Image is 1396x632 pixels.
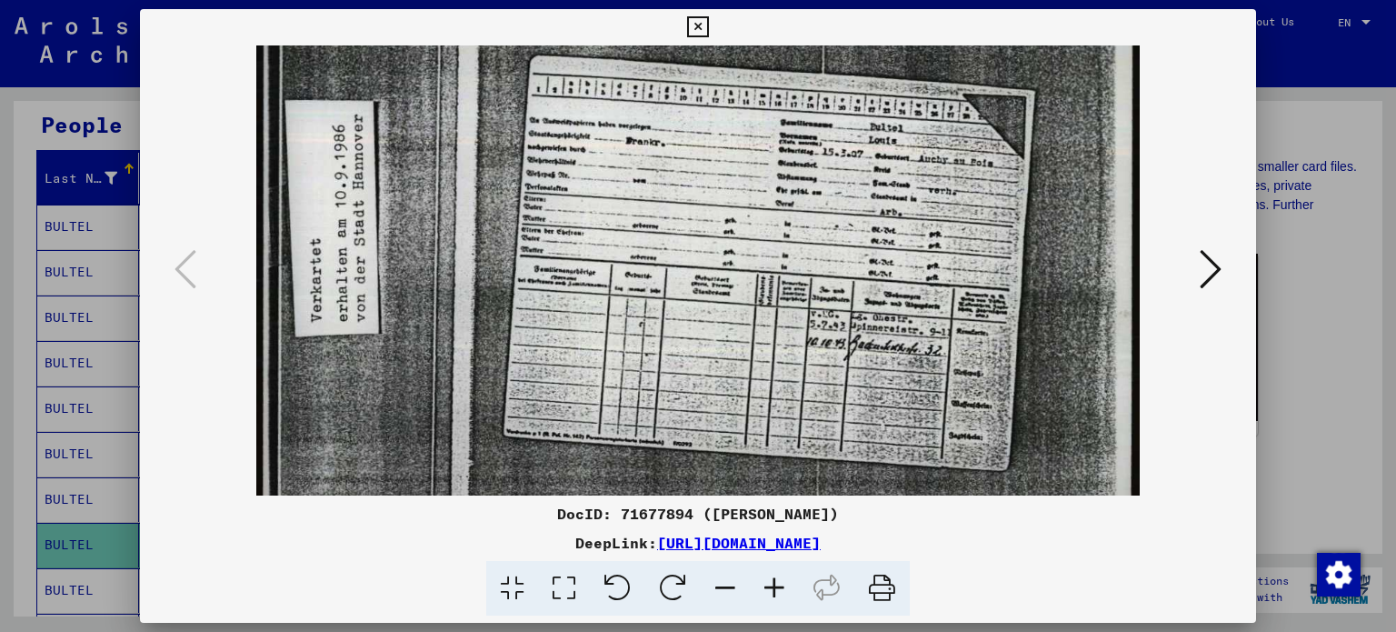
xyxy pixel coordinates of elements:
img: Change consent [1317,553,1361,597]
div: DocID: 71677894 ([PERSON_NAME]) [140,503,1257,525]
div: DeepLink: [140,532,1257,554]
a: [URL][DOMAIN_NAME] [657,534,821,552]
div: Change consent [1316,552,1360,596]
